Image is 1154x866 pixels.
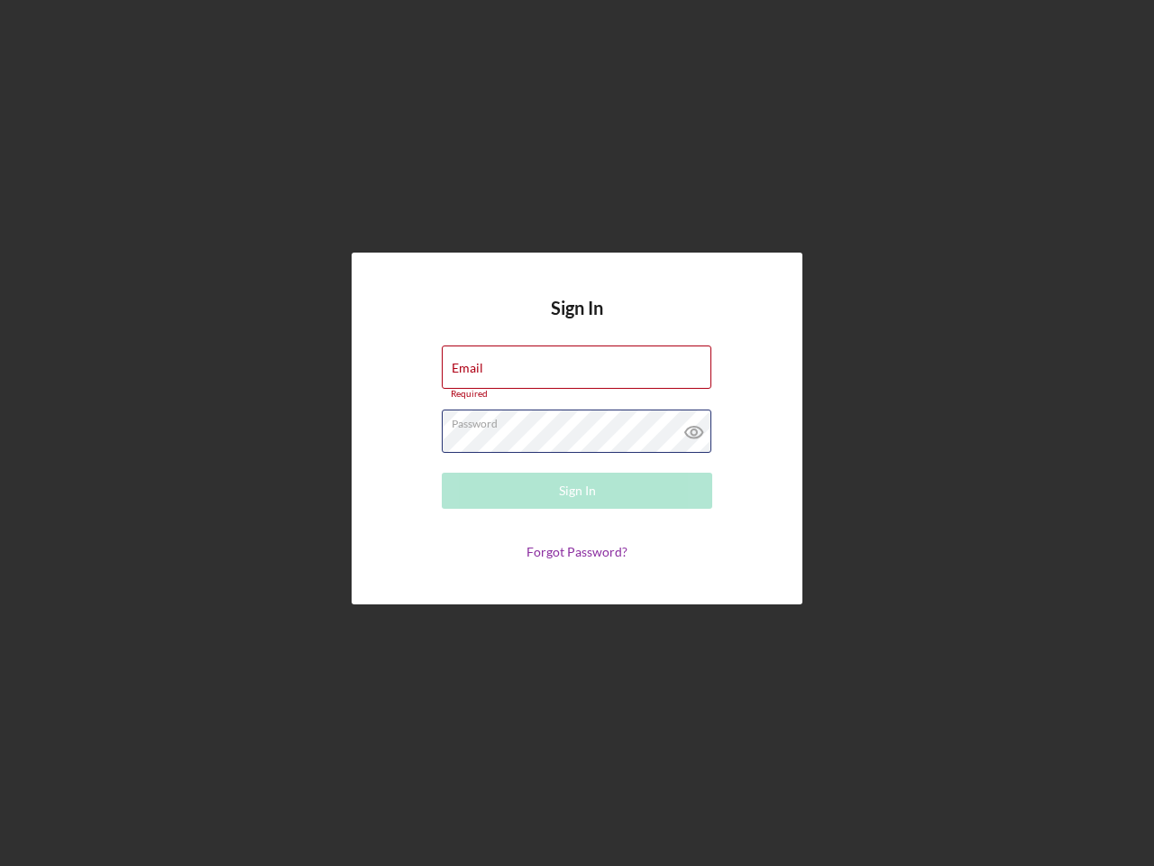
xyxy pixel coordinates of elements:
a: Forgot Password? [527,544,627,559]
label: Password [452,410,711,430]
h4: Sign In [551,298,603,345]
button: Sign In [442,473,712,509]
div: Sign In [559,473,596,509]
label: Email [452,361,483,375]
div: Required [442,389,712,400]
